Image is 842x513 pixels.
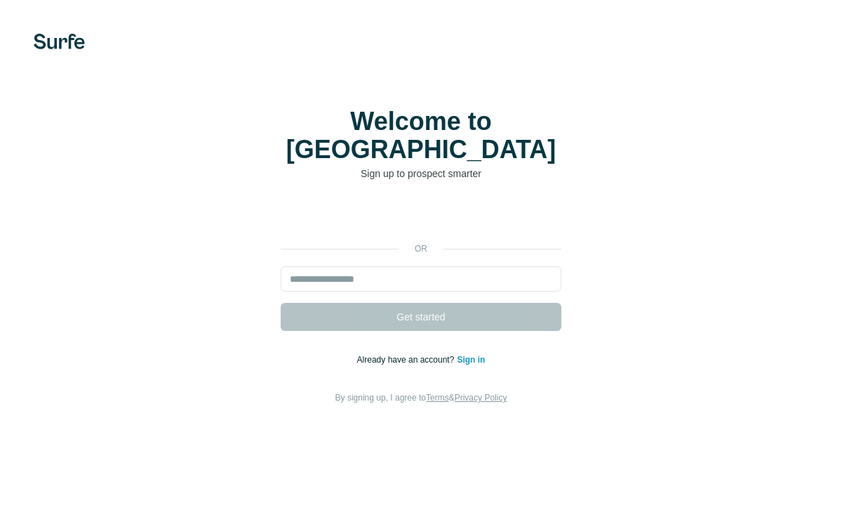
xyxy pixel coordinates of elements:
span: By signing up, I agree to & [335,393,507,403]
a: Terms [426,393,449,403]
p: or [399,242,443,255]
span: Already have an account? [357,355,457,365]
a: Privacy Policy [455,393,507,403]
iframe: Sign in with Google Button [274,202,568,233]
a: Sign in [457,355,485,365]
h1: Welcome to [GEOGRAPHIC_DATA] [281,108,561,164]
img: Surfe's logo [34,34,85,49]
p: Sign up to prospect smarter [281,167,561,181]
